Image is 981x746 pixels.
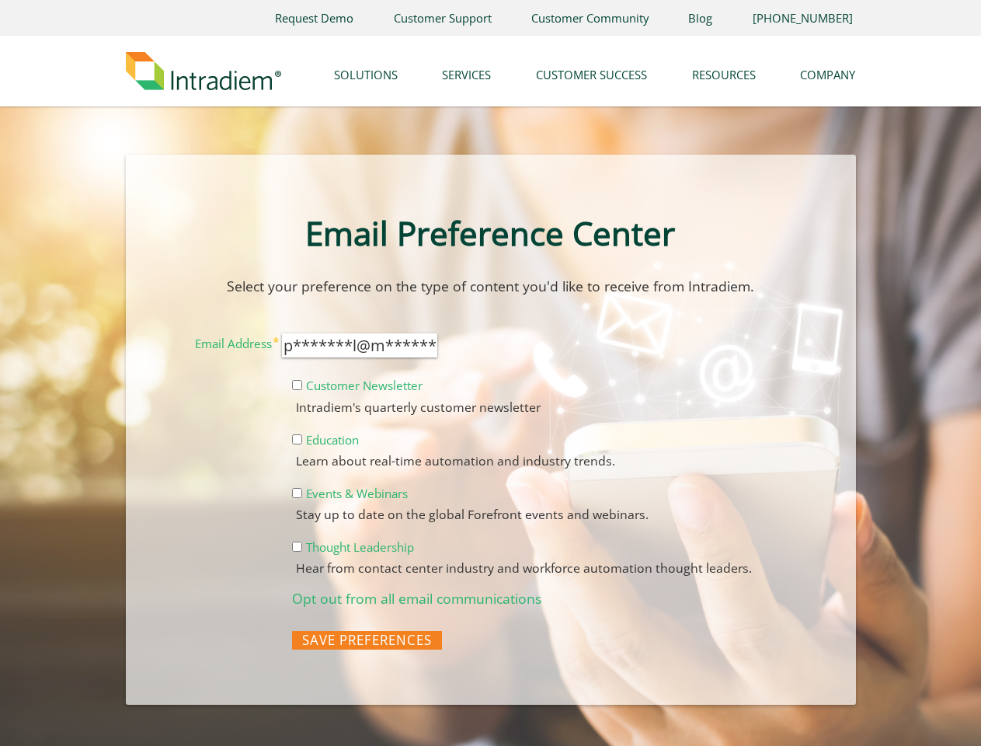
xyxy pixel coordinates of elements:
span: Learn about real-time automation and industry trends. [296,451,938,471]
a: Solutions [334,51,405,91]
span: Intradiem's quarterly customer newsletter [296,398,938,417]
a: Request Demo [273,9,357,26]
a: Services [442,51,499,91]
label: Customer Newsletter [306,378,423,393]
label: Education [306,432,359,448]
input: Save Preferences [292,631,442,650]
span: Stay up to date on the global Forefront events and webinars. [296,505,938,525]
h1: Email Preference Center [176,211,805,256]
a: [PHONE_NUMBER] [750,9,855,26]
a: Customer Support [391,9,494,26]
a: Customer Success [536,51,655,91]
a: Company [800,51,855,91]
img: Intradiem Logo [126,52,281,90]
p: Select your preference on the type of content you'd like to receive from Intradiem. [163,275,819,297]
a: Customer Community [528,9,651,26]
span: Hear from contact center industry and workforce automation thought leaders. [296,559,938,578]
label: Email Address [173,333,282,351]
label: Events & Webinars [306,486,408,501]
a: Resources [692,51,764,91]
label: Thought Leadership [306,539,414,555]
a: Opt out from all email communications [292,589,541,608]
a: Blog [686,9,715,26]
